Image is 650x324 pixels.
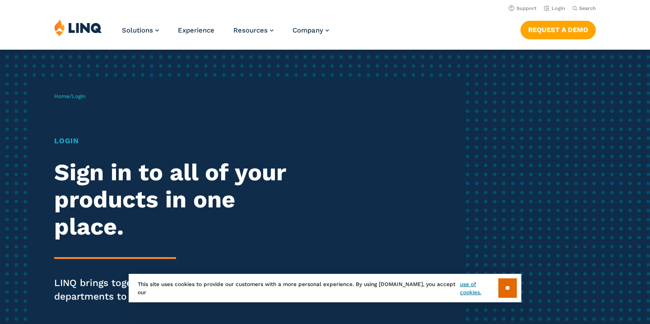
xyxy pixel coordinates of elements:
[122,19,329,49] nav: Primary Navigation
[54,276,305,303] p: LINQ brings together students, parents and all your departments to improve efficiency and transpa...
[572,5,596,12] button: Open Search Bar
[292,26,329,34] a: Company
[54,93,70,99] a: Home
[520,21,596,39] a: Request a Demo
[72,93,85,99] span: Login
[233,26,274,34] a: Resources
[509,5,537,11] a: Support
[520,19,596,39] nav: Button Navigation
[460,280,498,296] a: use of cookies.
[233,26,268,34] span: Resources
[54,19,102,36] img: LINQ | K‑12 Software
[129,274,521,302] div: This site uses cookies to provide our customers with a more personal experience. By using [DOMAIN...
[122,26,153,34] span: Solutions
[54,159,305,240] h2: Sign in to all of your products in one place.
[122,26,159,34] a: Solutions
[292,26,323,34] span: Company
[54,136,305,146] h1: Login
[579,5,596,11] span: Search
[178,26,214,34] a: Experience
[54,93,85,99] span: /
[544,5,565,11] a: Login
